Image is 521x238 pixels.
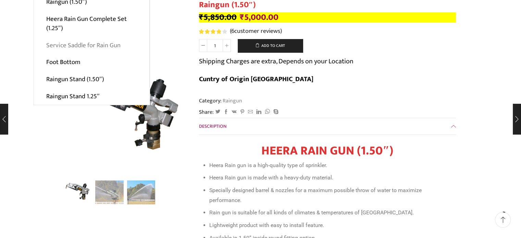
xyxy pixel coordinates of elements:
a: Description [199,118,456,135]
span: ₹ [199,10,203,24]
li: Rain gun is suitable for all kinds of climates & temperatures of [GEOGRAPHIC_DATA]. [209,208,452,218]
span: Rated out of 5 based on customer ratings [199,29,221,34]
div: Rated 4.00 out of 5 [199,29,227,34]
a: p1 [95,178,124,206]
li: Specially designed barrel & nozzles for a maximum possible throw of water to maximize performance. [209,186,452,205]
li: 1 / 3 [64,178,92,205]
bdi: 5,000.00 [240,10,278,24]
a: Service Saddle for Rain Gun [34,37,149,54]
bdi: 5,850.00 [199,10,237,24]
strong: HEERA RAIN GUN (1.50″) [261,140,393,161]
span: 6 [231,26,234,36]
input: Product quantity [207,39,223,52]
a: Raingun [222,96,242,105]
div: 1 / 3 [65,51,189,175]
span: Description [199,122,226,130]
a: (6customer reviews) [230,27,282,36]
span: Share: [199,108,214,116]
a: Heera Rain Gun Complete Set (1.25″) [34,11,149,37]
li: Heera Rain gun is made with a heavy-duty material. [209,173,452,183]
li: Heera Rain gun is a high-quality type of sprinkler. [209,161,452,171]
button: Add to cart [238,39,303,53]
p: Shipping Charges are extra, Depends on your Location [199,56,353,67]
li: Lightweight product with easy to install feature. [209,221,452,230]
li: 3 / 3 [127,178,156,205]
a: Raingun Stand 1.25″ [34,88,150,105]
img: Heera Raingun 1.50 [64,177,92,205]
span: ₹ [240,10,244,24]
span: Category: [199,97,242,105]
a: p2 [127,178,156,206]
span: 6 [199,29,228,34]
a: Raingun Stand (1.50″) [34,71,149,88]
a: Foot Bottom [34,54,149,71]
li: 2 / 3 [95,178,124,205]
b: Cuntry of Origin [GEOGRAPHIC_DATA] [199,73,313,85]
